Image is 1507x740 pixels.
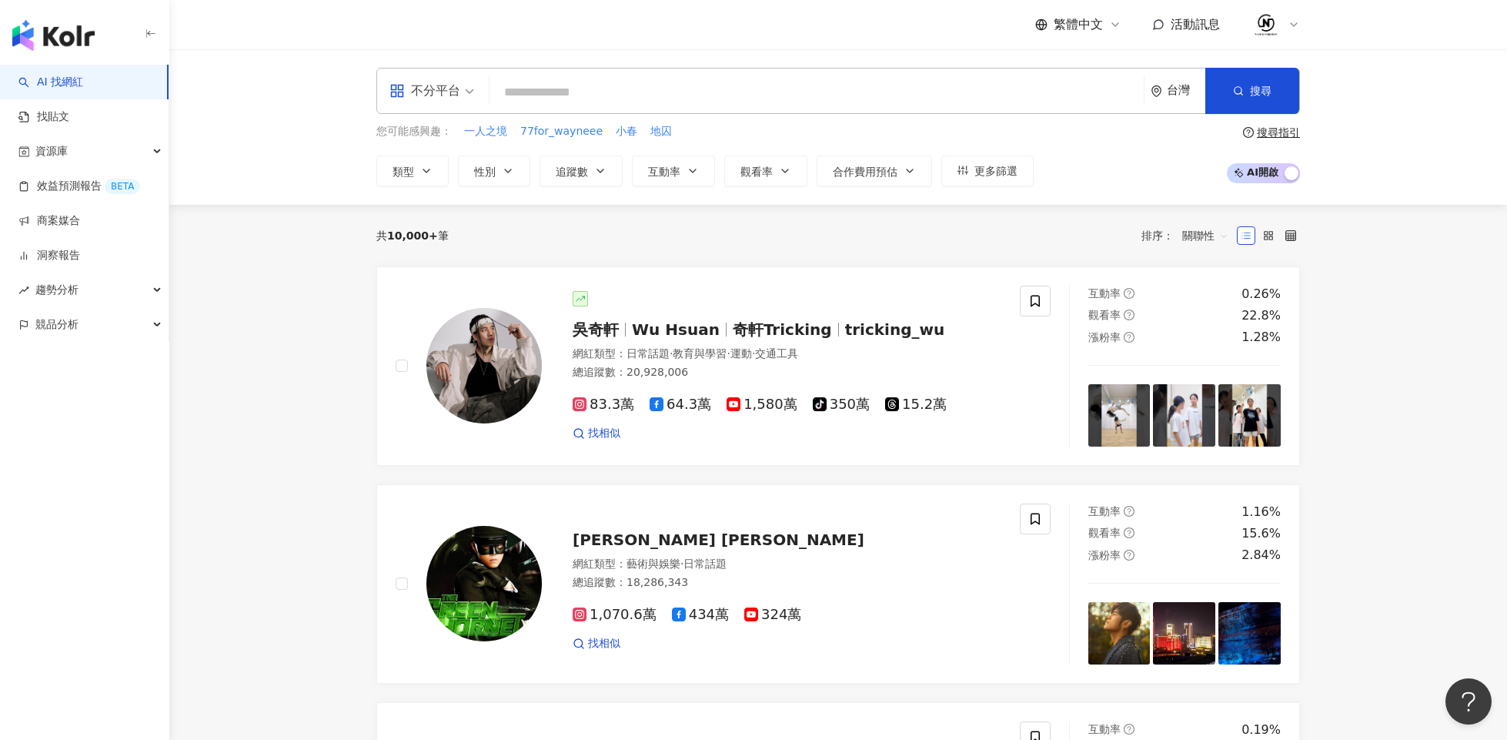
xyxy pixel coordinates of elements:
[1124,550,1134,561] span: question-circle
[845,320,945,339] span: tricking_wu
[885,397,947,413] span: 15.2萬
[632,156,715,186] button: 互動率
[463,123,508,140] button: 一人之境
[387,229,438,242] span: 10,000+
[1182,223,1228,248] span: 關聯性
[35,273,79,307] span: 趨勢分析
[573,320,619,339] span: 吳奇軒
[389,79,460,103] div: 不分平台
[680,558,683,570] span: ·
[1088,602,1151,665] img: post-image
[573,531,864,549] span: [PERSON_NAME] [PERSON_NAME]
[648,166,680,178] span: 互動率
[573,607,657,623] span: 1,070.6萬
[1088,287,1121,300] span: 互動率
[18,109,69,125] a: 找貼文
[1124,332,1134,343] span: question-circle
[730,347,752,360] span: 運動
[833,166,897,178] span: 合作費用預估
[1241,722,1281,738] div: 0.19%
[1088,549,1121,561] span: 漲粉率
[12,20,95,51] img: logo
[389,83,405,99] span: appstore
[520,124,603,139] span: 77for_wayneee
[727,397,797,413] span: 1,580萬
[376,266,1300,466] a: KOL Avatar吳奇軒Wu Hsuan奇軒Trickingtricking_wu網紅類型：日常話題·教育與學習·運動·交通工具總追蹤數：20,928,00683.3萬64.3萬1,580萬3...
[18,285,29,296] span: rise
[1251,10,1281,39] img: 02.jpeg
[573,426,620,441] a: 找相似
[464,124,507,139] span: 一人之境
[1124,506,1134,517] span: question-circle
[18,248,80,263] a: 洞察報告
[615,123,638,140] button: 小春
[1088,527,1121,539] span: 觀看率
[393,166,414,178] span: 類型
[650,397,711,413] span: 64.3萬
[556,166,588,178] span: 追蹤數
[673,347,727,360] span: 教育與學習
[1241,307,1281,324] div: 22.8%
[1141,223,1237,248] div: 排序：
[974,165,1017,177] span: 更多篩選
[35,134,68,169] span: 資源庫
[1124,310,1134,320] span: question-circle
[1088,723,1121,735] span: 互動率
[670,347,673,360] span: ·
[1054,16,1103,33] span: 繁體中文
[1153,384,1215,447] img: post-image
[1153,602,1215,665] img: post-image
[573,575,1001,591] div: 總追蹤數 ： 18,286,343
[1124,724,1134,735] span: question-circle
[616,124,637,139] span: 小春
[1241,547,1281,564] div: 2.84%
[1241,525,1281,542] div: 15.6%
[376,484,1300,684] a: KOL Avatar[PERSON_NAME] [PERSON_NAME]網紅類型：藝術與娛樂·日常話題總追蹤數：18,286,3431,070.6萬434萬324萬找相似互動率question...
[1218,384,1281,447] img: post-image
[588,636,620,651] span: 找相似
[426,526,542,641] img: KOL Avatar
[650,123,673,140] button: 地囚
[573,365,1001,380] div: 總追蹤數 ： 20,928,006
[817,156,932,186] button: 合作費用預估
[1088,331,1121,343] span: 漲粉率
[744,607,801,623] span: 324萬
[1124,527,1134,538] span: question-circle
[573,636,620,651] a: 找相似
[683,558,727,570] span: 日常話題
[813,397,870,413] span: 350萬
[474,166,496,178] span: 性別
[740,166,773,178] span: 觀看率
[755,347,798,360] span: 交通工具
[941,156,1034,186] button: 更多篩選
[1250,85,1271,97] span: 搜尋
[1241,286,1281,303] div: 0.26%
[458,156,530,186] button: 性別
[627,347,670,360] span: 日常話題
[1151,85,1162,97] span: environment
[1088,505,1121,517] span: 互動率
[520,123,603,140] button: 77for_wayneee
[573,397,634,413] span: 83.3萬
[632,320,720,339] span: Wu Hsuan
[733,320,832,339] span: 奇軒Tricking
[1205,68,1299,114] button: 搜尋
[1088,384,1151,447] img: post-image
[1257,126,1300,139] div: 搜尋指引
[573,557,1001,572] div: 網紅類型 ：
[18,213,80,229] a: 商案媒合
[1124,288,1134,299] span: question-circle
[1241,329,1281,346] div: 1.28%
[540,156,623,186] button: 追蹤數
[1167,84,1205,97] div: 台灣
[1445,678,1492,725] iframe: Help Scout Beacon - Open
[1218,602,1281,665] img: post-image
[588,426,620,441] span: 找相似
[376,156,449,186] button: 類型
[1171,17,1220,32] span: 活動訊息
[752,347,755,360] span: ·
[18,179,140,194] a: 效益預測報告BETA
[573,347,1001,362] div: 網紅類型 ：
[376,229,449,242] div: 共 筆
[727,347,730,360] span: ·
